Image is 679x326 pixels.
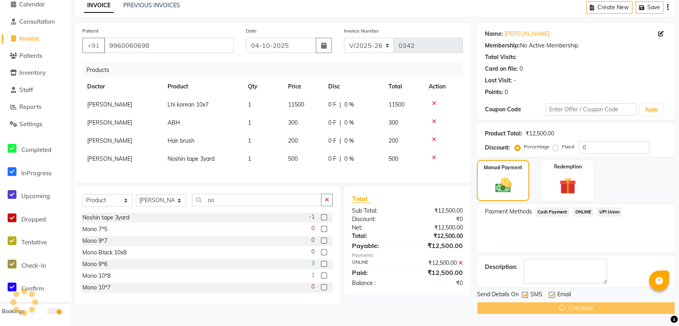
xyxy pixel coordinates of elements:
[19,18,55,25] span: Consultation
[352,195,370,203] span: Total
[530,290,542,300] span: SMS
[407,207,469,215] div: ₹12,500.00
[562,143,574,150] label: Fixed
[407,223,469,232] div: ₹12,500.00
[87,101,132,108] span: [PERSON_NAME]
[346,259,407,267] div: ONLINE
[485,53,517,62] div: Total Visits:
[344,100,354,109] span: 0 %
[283,78,323,96] th: Price
[526,129,554,138] div: ₹12,500.00
[2,68,68,78] a: Inventory
[288,155,298,162] span: 500
[2,86,68,95] a: Staff
[339,137,341,145] span: |
[87,119,132,126] span: [PERSON_NAME]
[104,38,234,53] input: Search by Name/Mobile/Email/Code
[346,215,407,223] div: Discount:
[82,237,107,245] div: Mono 9*7
[485,263,517,271] div: Description:
[407,241,469,250] div: ₹12,500.00
[168,101,209,108] span: Lhi korean 10x7
[288,137,298,144] span: 200
[513,76,516,85] div: -
[82,213,129,222] div: Noshin tape 3yard
[82,283,110,292] div: Mono 10*7
[485,129,522,138] div: Product Total:
[554,163,581,170] label: Redemption
[485,76,512,85] div: Last Visit:
[82,272,110,280] div: Mono 10*8
[168,155,215,162] span: Noshin tape 3yard
[2,17,68,27] a: Consultation
[19,35,39,42] span: Invoice
[485,30,503,38] div: Name:
[168,137,194,144] span: Hair brush
[328,155,336,163] span: 0 F
[346,268,407,277] div: Paid:
[346,223,407,232] div: Net:
[389,119,398,126] span: 300
[248,137,251,144] span: 1
[82,27,98,35] label: Patient
[2,103,68,112] a: Reports
[21,146,51,154] span: Completed
[21,192,50,200] span: Upcoming
[19,103,41,111] span: Reports
[339,155,341,163] span: |
[248,101,251,108] span: 1
[328,100,336,109] span: 0 F
[19,86,33,94] span: Staff
[586,1,632,14] button: Create New
[2,308,24,314] span: Bookings
[21,169,51,177] span: InProgress
[535,207,570,217] span: Cash Payment
[123,2,180,9] a: PREVIOUS INVOICES
[554,175,581,196] img: _gift.svg
[346,232,407,240] div: Total:
[2,120,68,129] a: Settings
[82,260,107,269] div: Mono 9*6
[19,0,45,8] span: Calendar
[485,105,546,114] div: Coupon Code
[311,236,315,244] span: 0
[168,119,180,126] span: ABH
[505,30,550,38] a: [PERSON_NAME]
[490,176,516,195] img: _cash.svg
[485,65,518,73] div: Card on file:
[407,215,469,223] div: ₹0
[519,65,523,73] div: 0
[352,252,463,259] div: Payments
[546,103,637,116] input: Enter Offer / Coupon Code
[346,241,407,250] div: Payable:
[339,119,341,127] span: |
[163,78,243,96] th: Product
[636,1,664,14] button: Save
[344,155,354,163] span: 0 %
[311,259,315,268] span: 3
[407,232,469,240] div: ₹12,500.00
[344,119,354,127] span: 0 %
[424,78,463,96] th: Action
[82,248,127,257] div: Mono Black 10x8
[248,119,251,126] span: 1
[485,88,503,96] div: Points:
[21,262,46,269] span: Check-In
[288,101,304,108] span: 11500
[21,238,47,246] span: Tentative
[389,137,398,144] span: 200
[248,155,251,162] span: 1
[311,248,315,256] span: 0
[21,285,44,292] span: Confirm
[484,164,522,171] label: Manual Payment
[485,41,667,50] div: No Active Membership
[346,279,407,287] div: Balance :
[328,137,336,145] span: 0 F
[384,78,424,96] th: Total
[2,34,68,43] a: Invoice
[87,137,132,144] span: [PERSON_NAME]
[640,104,663,116] button: Apply
[407,279,469,287] div: ₹0
[21,215,46,223] span: Dropped
[389,155,398,162] span: 500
